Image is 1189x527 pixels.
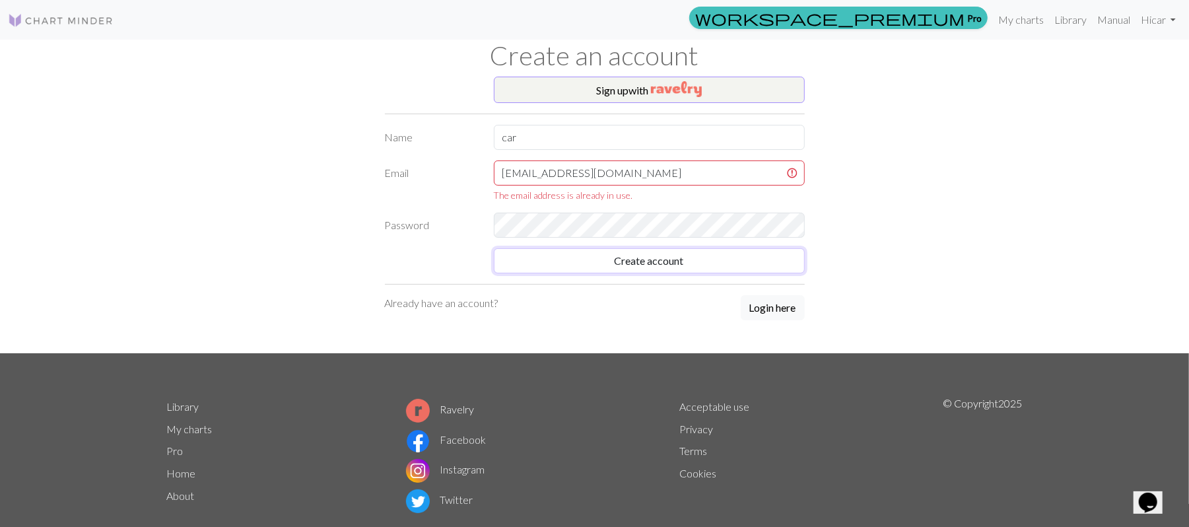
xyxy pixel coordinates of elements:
[406,463,485,475] a: Instagram
[494,248,805,273] button: Create account
[1134,474,1176,514] iframe: chat widget
[377,160,486,202] label: Email
[741,295,805,320] button: Login here
[680,444,708,457] a: Terms
[695,9,965,27] span: workspace_premium
[167,423,213,435] a: My charts
[680,423,714,435] a: Privacy
[406,493,473,506] a: Twitter
[406,433,487,446] a: Facebook
[159,40,1031,71] h1: Create an account
[741,295,805,322] a: Login here
[406,429,430,453] img: Facebook logo
[494,77,805,103] button: Sign upwith
[406,399,430,423] img: Ravelry logo
[377,125,486,150] label: Name
[167,444,184,457] a: Pro
[1136,7,1181,33] a: Hicar
[494,188,805,202] div: The email address is already in use.
[680,400,750,413] a: Acceptable use
[680,467,717,479] a: Cookies
[651,81,702,97] img: Ravelry
[689,7,988,29] a: Pro
[167,489,195,502] a: About
[406,459,430,483] img: Instagram logo
[943,396,1023,516] p: © Copyright 2025
[993,7,1049,33] a: My charts
[406,403,475,415] a: Ravelry
[167,400,199,413] a: Library
[377,213,486,238] label: Password
[8,13,114,28] img: Logo
[1092,7,1136,33] a: Manual
[385,295,498,311] p: Already have an account?
[167,467,196,479] a: Home
[1049,7,1092,33] a: Library
[406,489,430,513] img: Twitter logo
